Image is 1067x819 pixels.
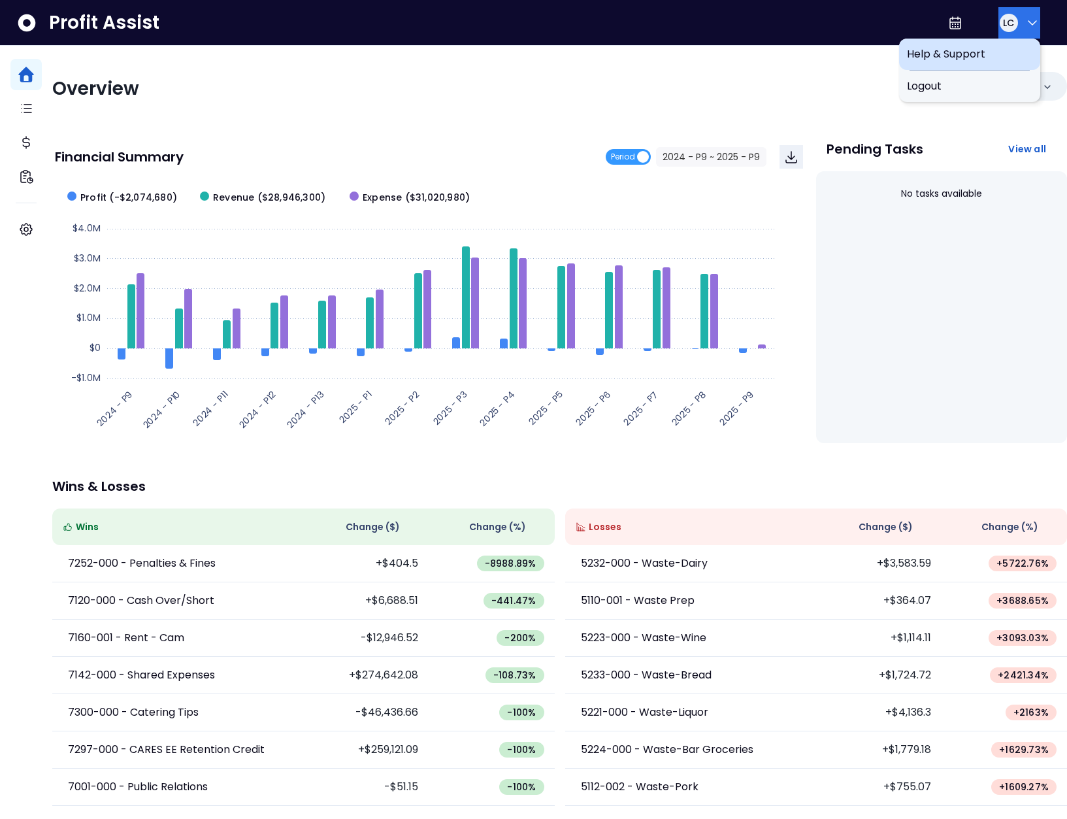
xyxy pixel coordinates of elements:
[816,657,942,694] td: +$1,724.72
[525,388,565,427] text: 2025 - P5
[581,779,698,795] p: 5112-002 - Waste-Pork
[94,388,136,429] text: 2024 - P9
[346,520,400,534] span: Change ( $ )
[996,557,1049,570] span: + 5722.76 %
[581,742,753,758] p: 5224-000 - Waste-Bar Groceries
[76,520,99,534] span: Wins
[236,388,279,431] text: 2024 - P12
[816,582,942,620] td: +$364.07
[90,341,101,354] text: $0
[656,147,766,167] button: 2024 - P9 ~ 2025 - P9
[827,142,923,156] p: Pending Tasks
[621,388,661,428] text: 2025 - P7
[581,667,712,683] p: 5233-000 - Waste-Bread
[1008,142,1046,156] span: View all
[303,694,429,731] td: -$46,436.66
[74,282,101,295] text: $2.0M
[80,191,177,205] span: Profit (-$2,074,680)
[303,620,429,657] td: -$12,946.52
[303,545,429,582] td: +$404.5
[68,779,208,795] p: 7001-000 - Public Relations
[1003,16,1014,29] span: LC
[213,191,325,205] span: Revenue ($28,946,300)
[68,593,214,609] p: 7120-000 - Cash Over/Short
[485,557,536,570] span: -8988.89 %
[581,705,708,720] p: 5221-000 - Waste-Liquor
[73,222,101,235] text: $4.0M
[816,694,942,731] td: +$4,136.3
[507,706,536,719] span: -100 %
[52,480,1067,493] p: Wins & Losses
[581,556,708,571] p: 5232-000 - Waste-Dairy
[68,556,216,571] p: 7252-000 - Penalties & Fines
[303,657,429,694] td: +$274,642.08
[816,620,942,657] td: +$1,114.11
[303,582,429,620] td: +$6,688.51
[49,11,159,35] span: Profit Assist
[68,705,199,720] p: 7300-000 - Catering Tips
[504,631,536,644] span: -200 %
[507,780,536,794] span: -100 %
[998,669,1049,682] span: + 2421.34 %
[827,176,1057,211] div: No tasks available
[573,388,614,428] text: 2025 - P6
[74,252,101,265] text: $3.0M
[996,594,1049,607] span: + 3688.65 %
[303,769,429,806] td: -$51.15
[284,388,327,431] text: 2024 - P13
[190,388,231,429] text: 2024 - P11
[816,769,942,806] td: +$755.07
[337,388,375,426] text: 2025 - P1
[76,311,101,324] text: $1.0M
[52,76,139,101] span: Overview
[581,630,706,646] p: 5223-000 - Waste-Wine
[68,630,184,646] p: 7160-001 - Rent - Cam
[303,731,429,769] td: +$259,121.09
[469,520,526,534] span: Change (%)
[816,731,942,769] td: +$1,779.18
[581,593,695,609] p: 5110-001 - Waste Prep
[55,150,184,163] p: Financial Summary
[140,388,183,431] text: 2024 - P10
[589,520,621,534] span: Losses
[493,669,536,682] span: -108.73 %
[71,371,101,384] text: -$1.0M
[491,594,536,607] span: -441.47 %
[477,388,518,429] text: 2025 - P4
[998,137,1057,161] button: View all
[996,631,1049,644] span: + 3093.03 %
[999,780,1049,794] span: + 1609.27 %
[1013,706,1049,719] span: + 2163 %
[907,78,1032,94] span: Logout
[816,545,942,582] td: +$3,583.59
[859,520,913,534] span: Change ( $ )
[430,388,470,427] text: 2025 - P3
[382,388,422,427] text: 2025 - P2
[507,743,536,756] span: -100 %
[999,743,1049,756] span: + 1629.73 %
[611,149,635,165] span: Period
[68,742,265,758] p: 7297-000 - CARES EE Retention Credit
[907,46,1032,62] span: Help & Support
[981,520,1038,534] span: Change (%)
[68,667,215,683] p: 7142-000 - Shared Expenses
[716,388,757,428] text: 2025 - P9
[668,388,709,428] text: 2025 - P8
[363,191,470,205] span: Expense ($31,020,980)
[780,145,803,169] button: Download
